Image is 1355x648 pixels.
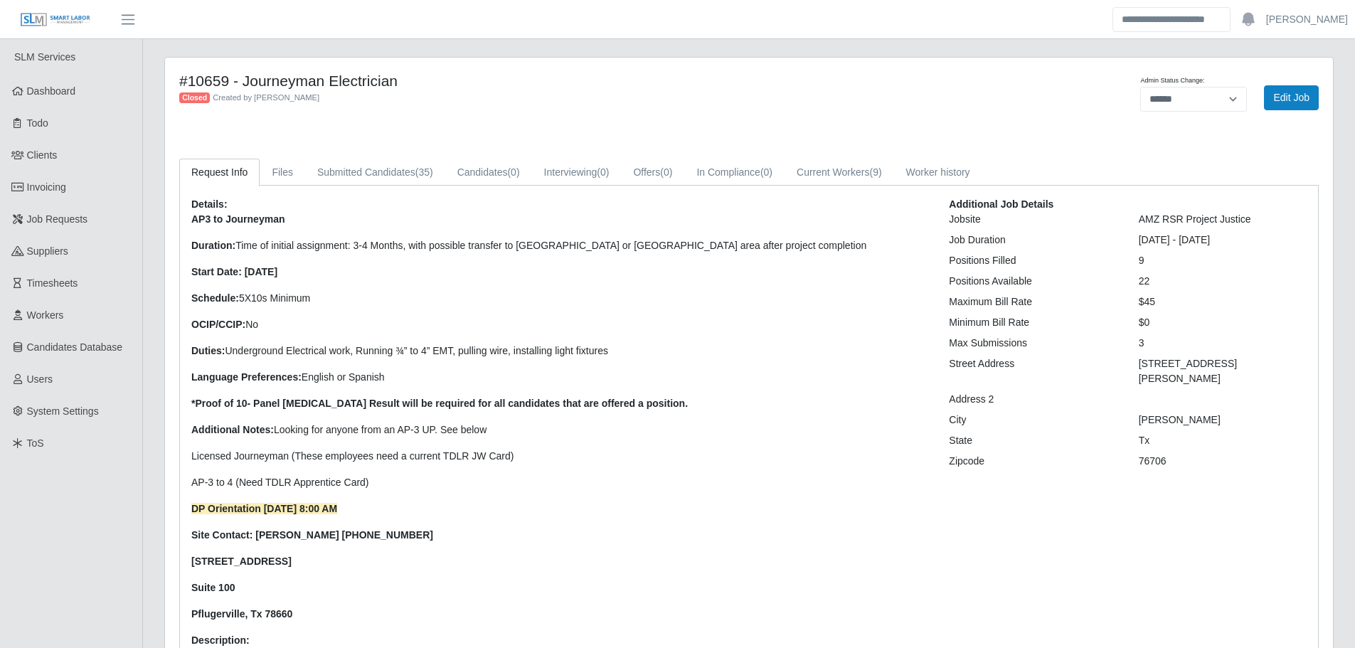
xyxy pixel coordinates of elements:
[445,159,532,186] a: Candidates
[938,392,1127,407] div: Address 2
[597,166,609,178] span: (0)
[191,213,285,225] strong: AP3 to Journeyman
[27,149,58,161] span: Clients
[1112,7,1231,32] input: Search
[27,309,64,321] span: Workers
[1128,274,1317,289] div: 22
[684,159,785,186] a: In Compliance
[27,341,123,353] span: Candidates Database
[621,159,684,186] a: Offers
[191,449,928,464] p: Licensed Journeyman (These employees need a current TDLR JW Card)
[1128,315,1317,330] div: $0
[191,370,928,385] p: English or Spanish
[191,292,239,304] strong: Schedule:
[191,634,250,646] b: Description:
[1128,356,1317,386] div: [STREET_ADDRESS][PERSON_NAME]
[191,475,928,490] p: AP-3 to 4 (Need TDLR Apprentice Card)
[1128,454,1317,469] div: 76706
[20,12,91,28] img: SLM Logo
[938,433,1127,448] div: State
[938,274,1127,289] div: Positions Available
[191,266,242,277] strong: Start Date:
[938,253,1127,268] div: Positions Filled
[1128,433,1317,448] div: Tx
[191,238,928,253] p: Time of initial assignment: 3-4 Months, with possible transfer to [GEOGRAPHIC_DATA] or [GEOGRAPHI...
[27,277,78,289] span: Timesheets
[938,315,1127,330] div: Minimum Bill Rate
[532,159,622,186] a: Interviewing
[1128,413,1317,427] div: [PERSON_NAME]
[191,198,228,210] b: Details:
[660,166,672,178] span: (0)
[191,398,688,409] strong: *Proof of 10- Panel [MEDICAL_DATA] Result will be required for all candidates that are offered a ...
[179,72,835,90] h4: #10659 - Journeyman Electrician
[938,212,1127,227] div: Jobsite
[191,317,928,332] p: No
[760,166,772,178] span: (0)
[191,423,928,437] p: Looking for anyone from an AP-3 UP. See below
[507,166,519,178] span: (0)
[213,93,319,102] span: Created by [PERSON_NAME]
[191,240,235,251] strong: Duration:
[191,345,225,356] strong: Duties:
[938,413,1127,427] div: City
[1128,336,1317,351] div: 3
[191,556,292,567] strong: [STREET_ADDRESS]
[1128,233,1317,248] div: [DATE] - [DATE]
[1128,212,1317,227] div: AMZ RSR Project Justice
[179,159,260,186] a: Request Info
[938,294,1127,309] div: Maximum Bill Rate
[191,529,433,541] strong: Site Contact: [PERSON_NAME] [PHONE_NUMBER]
[27,405,99,417] span: System Settings
[191,582,235,593] strong: Suite 100
[191,503,337,514] strong: DP Orientation [DATE] 8:00 AM
[869,166,881,178] span: (9)
[191,319,245,330] strong: OCIP/CCIP:
[1264,85,1319,110] a: Edit Job
[938,336,1127,351] div: Max Submissions
[938,454,1127,469] div: Zipcode
[785,159,894,186] a: Current Workers
[1140,76,1204,86] label: Admin Status Change:
[27,213,88,225] span: Job Requests
[27,117,48,129] span: Todo
[305,159,445,186] a: Submitted Candidates
[27,181,66,193] span: Invoicing
[179,92,210,104] span: Closed
[949,198,1053,210] b: Additional Job Details
[27,245,68,257] span: Suppliers
[14,51,75,63] span: SLM Services
[191,371,302,383] strong: Language Preferences:
[938,233,1127,248] div: Job Duration
[27,85,76,97] span: Dashboard
[1128,294,1317,309] div: $45
[27,373,53,385] span: Users
[245,266,277,277] strong: [DATE]
[894,159,982,186] a: Worker history
[191,344,928,358] p: Underground Electrical work, Running ¾” to 4” EMT, pulling wire, installing light fixtures
[191,424,274,435] strong: Additional Notes:
[415,166,433,178] span: (35)
[260,159,305,186] a: Files
[1128,253,1317,268] div: 9
[938,356,1127,386] div: Street Address
[191,291,928,306] p: 5X10s Minimum
[191,608,292,620] strong: Pflugerville, Tx 78660
[1266,12,1348,27] a: [PERSON_NAME]
[27,437,44,449] span: ToS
